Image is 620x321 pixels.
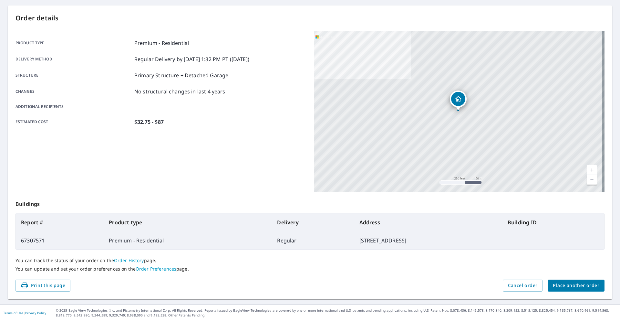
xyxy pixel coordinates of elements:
a: Order Preferences [136,266,176,272]
p: You can track the status of your order on the page. [15,258,604,263]
td: 67307571 [16,231,104,250]
th: Product type [104,213,272,231]
p: Primary Structure + Detached Garage [134,71,228,79]
span: Cancel order [508,282,538,290]
p: © 2025 Eagle View Technologies, Inc. and Pictometry International Corp. All Rights Reserved. Repo... [56,308,617,318]
td: Premium - Residential [104,231,272,250]
button: Cancel order [503,280,543,292]
button: Place another order [548,280,604,292]
th: Building ID [502,213,604,231]
p: Regular Delivery by [DATE] 1:32 PM PT ([DATE]) [134,55,249,63]
p: Premium - Residential [134,39,189,47]
a: Privacy Policy [25,311,46,315]
td: [STREET_ADDRESS] [354,231,502,250]
p: | [3,311,46,315]
p: Buildings [15,192,604,213]
th: Delivery [272,213,354,231]
th: Address [354,213,502,231]
p: Order details [15,13,604,23]
span: Place another order [553,282,599,290]
p: Structure [15,71,132,79]
a: Current Level 17, Zoom In [587,165,597,175]
th: Report # [16,213,104,231]
a: Terms of Use [3,311,23,315]
td: Regular [272,231,354,250]
button: Print this page [15,280,70,292]
p: Product type [15,39,132,47]
div: Dropped pin, building 1, Residential property, 101 Rosewood Dr Chickasha, OK 73018 [450,91,467,111]
p: You can update and set your order preferences on the page. [15,266,604,272]
a: Order History [114,257,144,263]
p: Changes [15,88,132,95]
a: Current Level 17, Zoom Out [587,175,597,185]
p: Delivery method [15,55,132,63]
span: Print this page [21,282,65,290]
p: Estimated cost [15,118,132,126]
p: Additional recipients [15,104,132,110]
p: $32.75 - $87 [134,118,164,126]
p: No structural changes in last 4 years [134,88,225,95]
